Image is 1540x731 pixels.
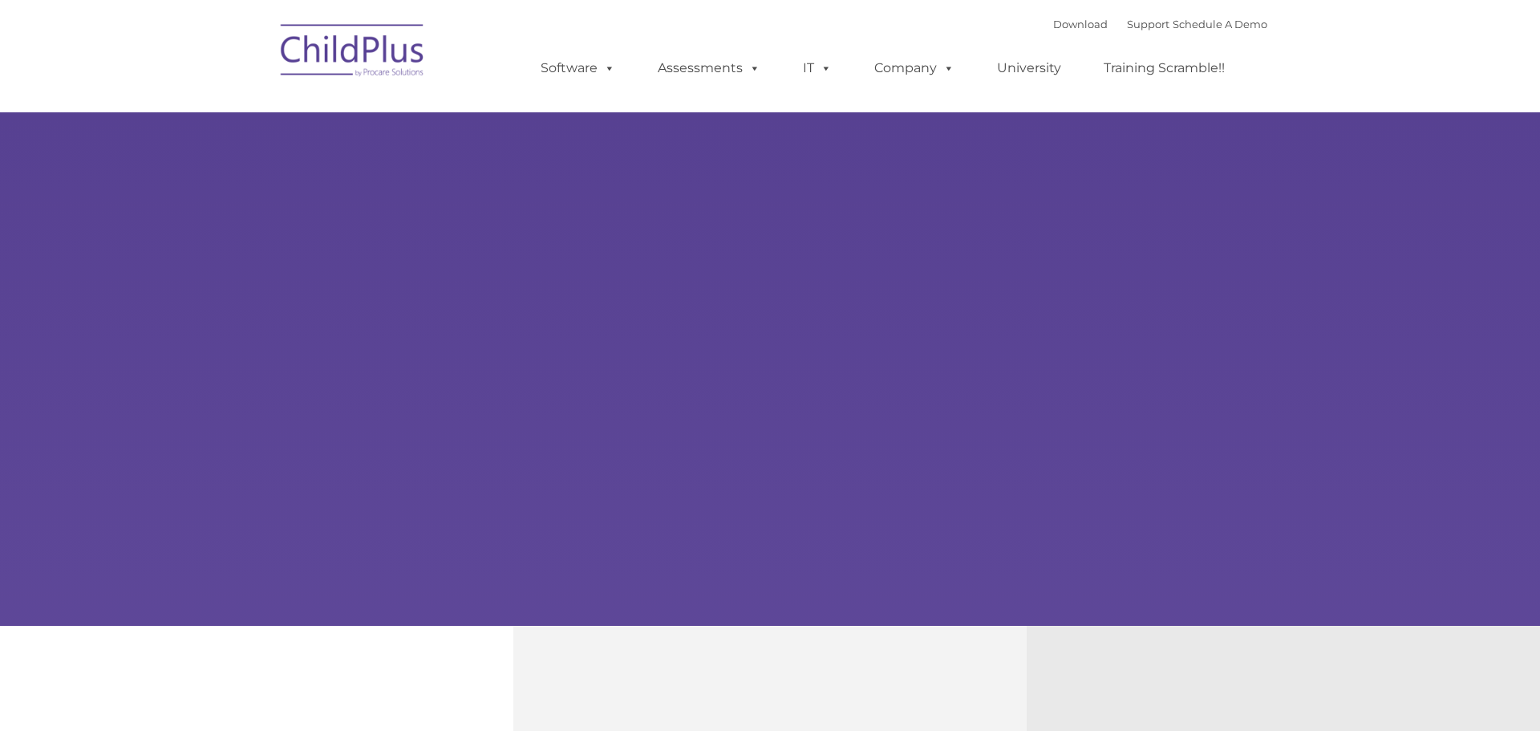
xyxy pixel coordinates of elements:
a: Assessments [642,52,776,84]
a: Download [1053,18,1108,30]
a: Schedule A Demo [1173,18,1267,30]
a: IT [787,52,848,84]
a: University [981,52,1077,84]
a: Training Scramble!! [1088,52,1241,84]
a: Support [1127,18,1169,30]
font: | [1053,18,1267,30]
img: ChildPlus by Procare Solutions [273,13,433,93]
a: Company [858,52,971,84]
a: Software [525,52,631,84]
